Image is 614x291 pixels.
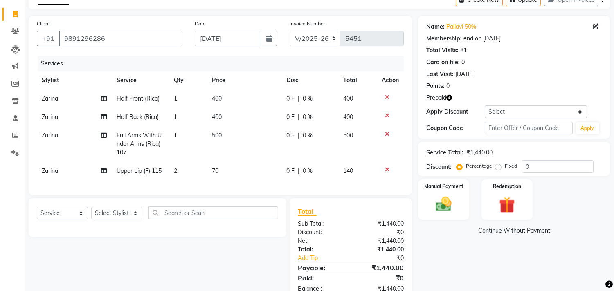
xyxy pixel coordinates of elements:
a: Pallavi 50% [446,22,476,31]
div: 0 [446,82,450,90]
div: ₹0 [351,228,410,237]
button: Apply [576,122,599,134]
img: _gift.svg [494,195,520,215]
span: | [298,113,299,121]
input: Search or Scan [148,206,278,219]
span: 70 [212,167,218,175]
span: 400 [212,113,222,121]
span: Half Front (Rica) [117,95,160,102]
input: Enter Offer / Coupon Code [485,122,572,134]
th: Service [112,71,169,90]
div: ₹0 [351,273,410,283]
a: Continue Without Payment [420,226,608,235]
div: ₹1,440.00 [351,263,410,273]
span: 0 F [286,113,295,121]
img: _cash.svg [431,195,457,213]
span: 0 % [303,167,313,175]
span: 140 [343,167,353,175]
div: Service Total: [426,148,463,157]
label: Date [195,20,206,27]
div: Discount: [426,163,452,171]
span: | [298,167,299,175]
span: 400 [343,95,353,102]
th: Stylist [37,71,112,90]
div: Payable: [292,263,351,273]
input: Search by Name/Mobile/Email/Code [59,31,182,46]
label: Invoice Number [290,20,325,27]
span: Upper Lip (F) 115 [117,167,162,175]
span: 2 [174,167,177,175]
span: 0 % [303,113,313,121]
span: Total [298,207,317,216]
span: 500 [212,132,222,139]
div: 0 [461,58,465,67]
div: Points: [426,82,445,90]
div: Total: [292,245,351,254]
span: 1 [174,95,177,102]
label: Percentage [466,162,492,170]
span: 0 F [286,167,295,175]
span: Prepaid [426,94,446,102]
div: Membership: [426,34,462,43]
span: 0 % [303,131,313,140]
th: Qty [169,71,207,90]
span: 1 [174,113,177,121]
span: Zarina [42,132,58,139]
label: Fixed [505,162,517,170]
div: Net: [292,237,351,245]
a: Add Tip [292,254,361,262]
span: | [298,131,299,140]
span: 400 [343,113,353,121]
th: Price [207,71,281,90]
label: Manual Payment [424,183,463,190]
div: Sub Total: [292,219,351,228]
span: Half Back (Rica) [117,113,159,121]
div: Apply Discount [426,107,485,116]
th: Action [377,71,404,90]
span: Zarina [42,167,58,175]
div: ₹1,440.00 [351,237,410,245]
span: 400 [212,95,222,102]
div: ₹0 [361,254,410,262]
div: [DATE] [455,70,473,78]
span: 500 [343,132,353,139]
span: 0 F [286,131,295,140]
th: Total [338,71,377,90]
span: 0 % [303,94,313,103]
div: Discount: [292,228,351,237]
span: Zarina [42,95,58,102]
label: Client [37,20,50,27]
span: 0 F [286,94,295,103]
div: Card on file: [426,58,460,67]
div: end on [DATE] [463,34,501,43]
div: Last Visit: [426,70,454,78]
span: 1 [174,132,177,139]
div: Paid: [292,273,351,283]
span: Zarina [42,113,58,121]
div: Services [38,56,410,71]
label: Redemption [493,183,521,190]
button: +91 [37,31,60,46]
div: 81 [460,46,467,55]
span: | [298,94,299,103]
span: Full Arms With Under Arms (Rica) 107 [117,132,162,156]
div: ₹1,440.00 [351,219,410,228]
div: ₹1,440.00 [351,245,410,254]
div: Total Visits: [426,46,459,55]
th: Disc [281,71,338,90]
div: ₹1,440.00 [467,148,493,157]
div: Coupon Code [426,124,485,132]
div: Name: [426,22,445,31]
